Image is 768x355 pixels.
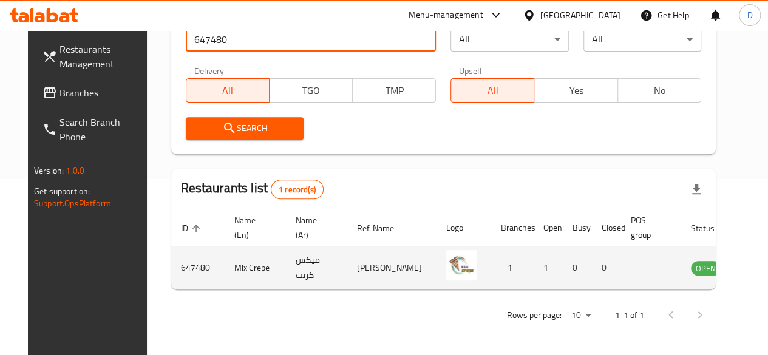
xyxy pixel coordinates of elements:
[225,246,286,289] td: Mix Crepe
[191,82,265,100] span: All
[195,121,294,136] span: Search
[33,78,156,107] a: Branches
[181,179,324,199] h2: Restaurants list
[352,78,436,103] button: TMP
[186,78,270,103] button: All
[194,66,225,75] label: Delivery
[286,246,347,289] td: ميكس كريب
[271,180,324,199] div: Total records count
[269,78,353,103] button: TGO
[59,42,146,71] span: Restaurants Management
[491,246,534,289] td: 1
[186,117,304,140] button: Search
[409,8,483,22] div: Menu-management
[59,115,146,144] span: Search Branch Phone
[682,175,711,204] div: Export file
[271,184,323,195] span: 1 record(s)
[617,78,701,103] button: No
[296,213,333,242] span: Name (Ar)
[450,78,534,103] button: All
[563,246,592,289] td: 0
[592,246,621,289] td: 0
[234,213,271,242] span: Name (En)
[33,35,156,78] a: Restaurants Management
[566,306,596,325] div: Rows per page:
[186,27,437,52] input: Search for restaurant name or ID..
[450,27,568,52] div: All
[66,163,84,178] span: 1.0.0
[59,86,146,100] span: Branches
[747,8,752,22] span: D
[274,82,348,100] span: TGO
[171,246,225,289] td: 647480
[615,308,644,323] p: 1-1 of 1
[357,221,410,235] span: Ref. Name
[459,66,481,75] label: Upsell
[540,8,620,22] div: [GEOGRAPHIC_DATA]
[623,82,696,100] span: No
[446,250,477,280] img: Mix Crepe
[347,246,437,289] td: [PERSON_NAME]
[34,195,111,211] a: Support.OpsPlatform
[534,246,563,289] td: 1
[691,262,721,276] span: OPEN
[507,308,562,323] p: Rows per page:
[563,209,592,246] th: Busy
[631,213,667,242] span: POS group
[592,209,621,246] th: Closed
[181,221,204,235] span: ID
[33,107,156,151] a: Search Branch Phone
[34,183,90,199] span: Get support on:
[534,78,617,103] button: Yes
[456,82,529,100] span: All
[491,209,534,246] th: Branches
[534,209,563,246] th: Open
[358,82,431,100] span: TMP
[34,163,64,178] span: Version:
[539,82,613,100] span: Yes
[691,261,721,276] div: OPEN
[437,209,491,246] th: Logo
[691,221,730,235] span: Status
[583,27,701,52] div: All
